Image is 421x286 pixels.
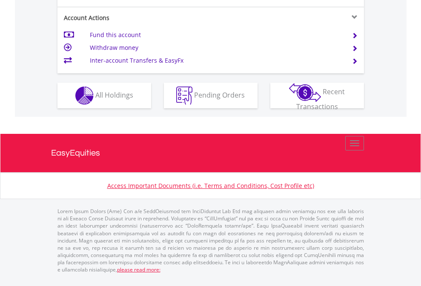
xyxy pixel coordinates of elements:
[117,266,160,273] a: please read more:
[75,87,94,105] img: holdings-wht.png
[90,54,341,67] td: Inter-account Transfers & EasyFx
[90,29,341,41] td: Fund this account
[95,90,133,99] span: All Holdings
[289,83,321,102] img: transactions-zar-wht.png
[57,208,364,273] p: Lorem Ipsum Dolors (Ame) Con a/e SeddOeiusmod tem InciDiduntut Lab Etd mag aliquaen admin veniamq...
[176,87,192,105] img: pending_instructions-wht.png
[164,83,258,108] button: Pending Orders
[57,83,151,108] button: All Holdings
[57,14,211,22] div: Account Actions
[51,134,370,172] a: EasyEquities
[270,83,364,108] button: Recent Transactions
[107,182,314,190] a: Access Important Documents (i.e. Terms and Conditions, Cost Profile etc)
[90,41,341,54] td: Withdraw money
[194,90,245,99] span: Pending Orders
